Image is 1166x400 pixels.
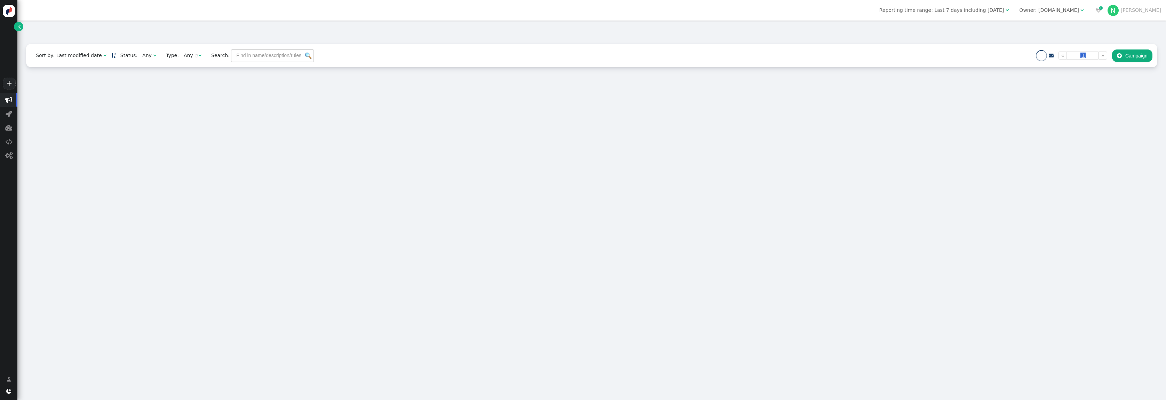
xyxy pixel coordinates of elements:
[879,7,1004,13] span: Reporting time range: Last 7 days including [DATE]
[1049,53,1054,58] a: 
[1112,49,1152,62] button: Campaign
[198,53,201,58] span: 
[111,53,116,58] span: Sorted in descending order
[2,373,16,386] a: 
[1058,52,1067,60] a: «
[3,78,15,89] a: +
[184,52,193,59] div: Any
[103,53,106,58] span: 
[116,52,137,59] span: Status:
[6,389,11,394] span: 
[7,376,11,383] span: 
[14,22,23,31] a: 
[161,52,179,59] span: Type:
[1117,53,1122,58] span: 
[1080,8,1084,13] span: 
[1108,5,1119,16] div: N
[111,53,116,58] a: 
[1080,53,1086,58] span: 1
[142,52,152,59] div: Any
[231,49,314,62] input: Find in name/description/rules
[18,23,21,30] span: 
[36,52,102,59] div: Sort by: Last modified date
[1098,52,1107,60] a: »
[153,53,156,58] span: 
[1108,7,1161,13] a: N[PERSON_NAME]
[206,53,230,58] span: Search:
[195,54,198,58] img: loading.gif
[6,110,12,117] span: 
[5,138,13,145] span: 
[5,124,12,131] span: 
[1096,8,1101,13] span: 
[5,152,13,159] span: 
[5,96,12,103] span: 
[1006,8,1009,13] span: 
[305,53,311,59] img: icon_search.png
[1019,7,1079,14] div: Owner: [DOMAIN_NAME]
[3,5,15,17] img: logo-icon.svg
